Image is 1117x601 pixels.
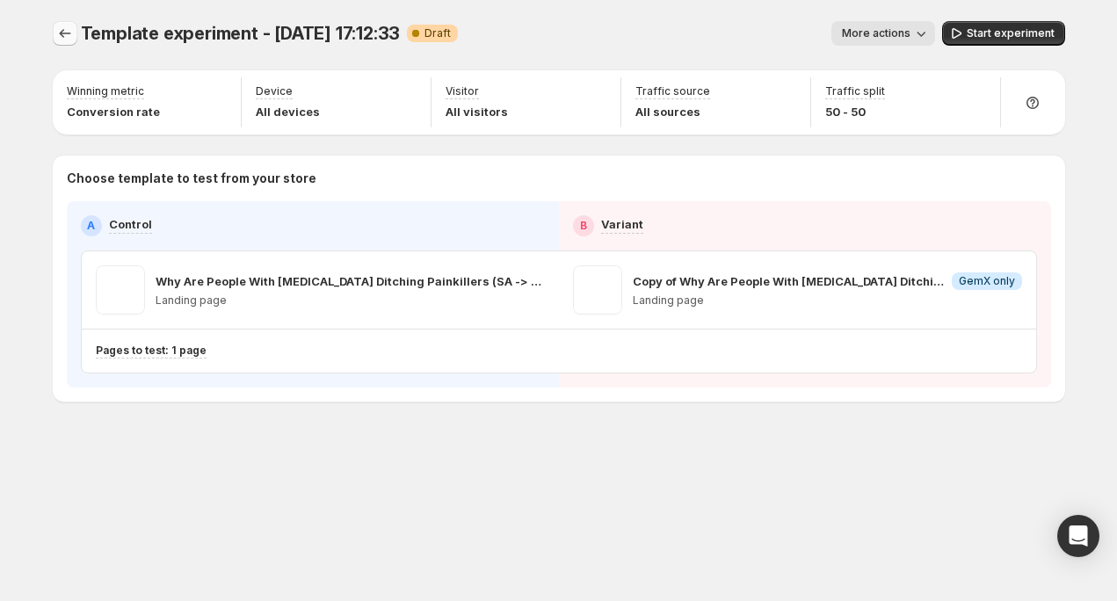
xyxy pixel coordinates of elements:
p: Conversion rate [67,103,160,120]
span: Draft [424,26,451,40]
p: All sources [635,103,710,120]
span: More actions [842,26,910,40]
img: Why Are People With Neck Pain Ditching Painkillers (SA -> PA) [96,265,145,315]
p: All devices [256,103,320,120]
p: Traffic split [825,84,885,98]
p: Visitor [446,84,479,98]
p: Choose template to test from your store [67,170,1051,187]
span: Start experiment [967,26,1055,40]
div: Open Intercom Messenger [1057,515,1099,557]
span: GemX only [959,274,1015,288]
button: More actions [831,21,935,46]
p: 50 - 50 [825,103,885,120]
p: Variant [601,215,643,233]
p: Landing page [156,293,545,308]
p: Control [109,215,152,233]
button: Start experiment [942,21,1065,46]
h2: A [87,219,95,233]
span: Template experiment - [DATE] 17:12:33 [81,23,401,44]
button: Experiments [53,21,77,46]
p: Winning metric [67,84,144,98]
p: Copy of Why Are People With [MEDICAL_DATA] Ditching Painkillers (SA -> [GEOGRAPHIC_DATA]) [633,272,945,290]
p: Traffic source [635,84,710,98]
p: All visitors [446,103,508,120]
h2: B [580,219,587,233]
p: Pages to test: 1 page [96,344,207,358]
p: Landing page [633,293,1022,308]
p: Device [256,84,293,98]
p: Why Are People With [MEDICAL_DATA] Ditching Painkillers (SA -> [GEOGRAPHIC_DATA]) [156,272,545,290]
img: Copy of Why Are People With Neck Pain Ditching Painkillers (SA -> PA) [573,265,622,315]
